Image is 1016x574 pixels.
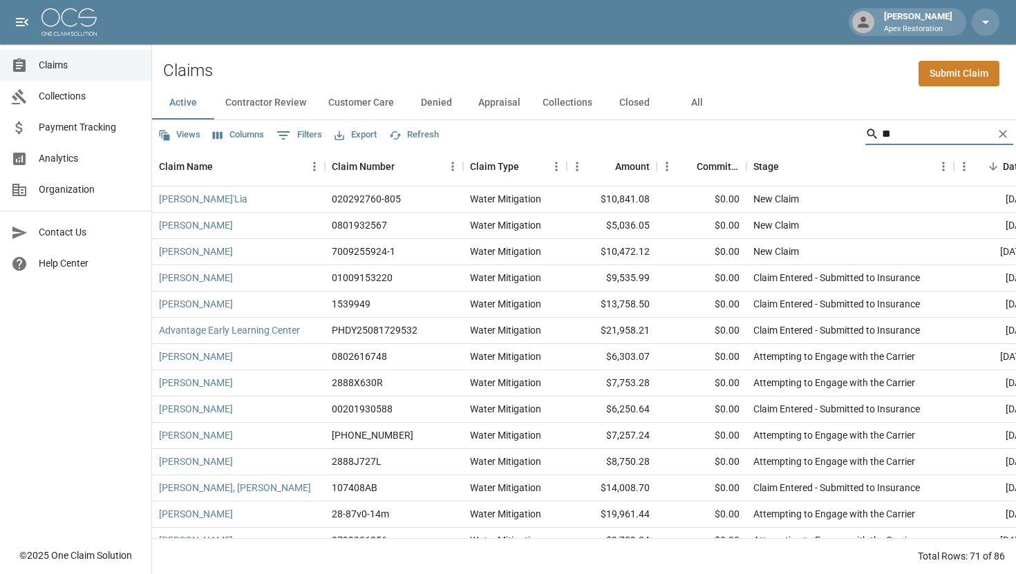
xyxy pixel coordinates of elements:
div: Claim Entered - Submitted to Insurance [753,271,920,285]
div: Water Mitigation [470,376,541,390]
div: Claim Entered - Submitted to Insurance [753,402,920,416]
div: Amount [567,147,657,186]
div: $0.00 [657,423,746,449]
span: Organization [39,182,140,197]
div: [PERSON_NAME] [878,10,958,35]
div: Stage [746,147,954,186]
a: [PERSON_NAME] [159,533,233,547]
div: $0.00 [657,370,746,396]
a: [PERSON_NAME] [159,455,233,468]
div: Attempting to Engage with the Carrier [753,533,915,547]
div: 020292760-805 [332,192,401,206]
div: $0.00 [657,291,746,318]
button: Menu [954,156,975,177]
div: $0.00 [657,475,746,501]
button: Menu [657,156,677,177]
span: Claims [39,58,140,73]
button: Menu [567,156,587,177]
a: [PERSON_NAME] [159,376,233,390]
div: $0.00 [657,318,746,344]
div: Water Mitigation [470,245,541,258]
div: Committed Amount [657,147,746,186]
div: Water Mitigation [470,297,541,311]
div: Water Mitigation [470,402,541,416]
button: Contractor Review [214,86,317,119]
div: 2888J727L [332,455,382,468]
p: Apex Restoration [884,23,952,35]
a: [PERSON_NAME] [159,507,233,521]
span: Contact Us [39,225,140,240]
button: Sort [677,157,697,176]
div: Stage [753,147,779,186]
button: Active [152,86,214,119]
div: New Claim [753,218,799,232]
a: Advantage Early Learning Center [159,323,300,337]
button: Sort [213,157,232,176]
div: $0.00 [657,265,746,291]
div: Water Mitigation [470,455,541,468]
div: Claim Entered - Submitted to Insurance [753,481,920,495]
button: Sort [395,157,414,176]
button: Collections [531,86,603,119]
div: 1539949 [332,297,370,311]
div: $0.00 [657,501,746,528]
div: $13,758.50 [567,291,657,318]
div: $0.00 [657,213,746,239]
button: Views [155,124,204,146]
div: $5,036.05 [567,213,657,239]
div: $0.00 [657,186,746,213]
div: 0802616748 [332,350,387,363]
div: 7009255924-1 [332,245,395,258]
button: Customer Care [317,86,405,119]
div: Claim Entered - Submitted to Insurance [753,297,920,311]
button: Menu [304,156,325,177]
div: $10,841.08 [567,186,657,213]
div: 00201930588 [332,402,393,416]
button: Select columns [209,124,267,146]
button: Show filters [273,124,326,146]
a: [PERSON_NAME] [159,245,233,258]
button: Sort [779,157,798,176]
a: Submit Claim [919,61,999,86]
div: Water Mitigation [470,481,541,495]
div: $0.00 [657,396,746,423]
div: 0801932567 [332,218,387,232]
div: Claim Entered - Submitted to Insurance [753,323,920,337]
a: [PERSON_NAME]'Lia [159,192,247,206]
div: $9,535.99 [567,265,657,291]
div: Water Mitigation [470,533,541,547]
div: Water Mitigation [470,428,541,442]
div: Water Mitigation [470,350,541,363]
div: New Claim [753,192,799,206]
h2: Claims [163,61,213,81]
div: $8,750.28 [567,449,657,475]
div: 01009153220 [332,271,393,285]
div: Attempting to Engage with the Carrier [753,507,915,521]
div: Water Mitigation [470,192,541,206]
div: $0.00 [657,528,746,554]
div: Attempting to Engage with the Carrier [753,428,915,442]
div: Attempting to Engage with the Carrier [753,455,915,468]
div: Water Mitigation [470,323,541,337]
div: $0.00 [657,449,746,475]
div: Claim Number [332,147,395,186]
div: Search [865,123,1013,148]
div: © 2025 One Claim Solution [19,548,132,562]
span: Analytics [39,151,140,166]
div: Attempting to Engage with the Carrier [753,376,915,390]
button: Menu [546,156,567,177]
div: Water Mitigation [470,507,541,521]
div: $9,789.34 [567,528,657,554]
div: 1006-36-5128 [332,428,413,442]
div: $0.00 [657,344,746,370]
div: $19,961.44 [567,501,657,528]
button: All [666,86,728,119]
button: Appraisal [467,86,531,119]
div: Committed Amount [697,147,740,186]
button: Denied [405,86,467,119]
div: 28-87v0-14m [332,507,389,521]
div: Water Mitigation [470,271,541,285]
button: Menu [442,156,463,177]
div: Claim Name [152,147,325,186]
div: 107408AB [332,481,377,495]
